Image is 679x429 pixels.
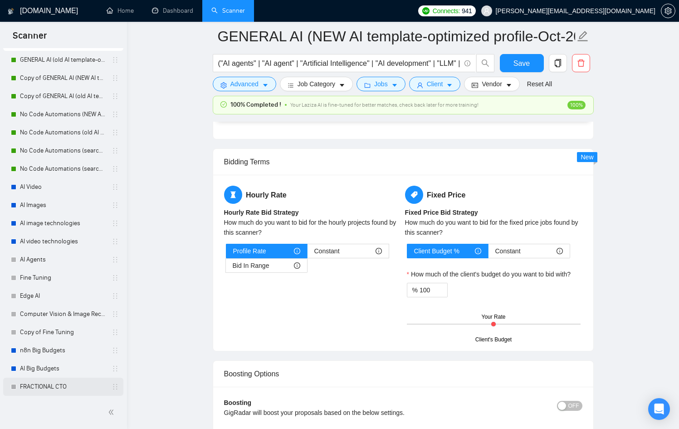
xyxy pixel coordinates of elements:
[433,6,460,16] span: Connects:
[294,262,300,269] span: info-circle
[577,30,589,42] span: edit
[482,79,502,89] span: Vendor
[112,292,119,300] span: holder
[224,209,299,216] b: Hourly Rate Bid Strategy
[567,101,586,109] span: 100%
[112,56,119,64] span: holder
[20,178,106,196] a: AI Video
[557,248,563,254] span: info-circle
[472,82,478,89] span: idcard
[20,232,106,251] a: AI video technologies
[661,4,675,18] button: setting
[233,259,269,272] span: Bid In Range
[152,7,193,15] a: dashboardDashboard
[112,129,119,136] span: holder
[20,214,106,232] a: AI image technologies
[20,341,106,360] a: n8n Big Budgets
[224,408,493,418] div: GigRadar will boost your proposals based on the below settings.
[112,93,119,100] span: holder
[477,59,494,67] span: search
[407,269,571,279] label: How much of the client's budget do you want to bid with?
[374,79,388,89] span: Jobs
[409,77,461,91] button: userClientcaret-down
[20,160,106,178] a: No Code Automations (search only in Titles)(old AI template-optimized profile-Sept-2025)
[233,244,266,258] span: Profile Rate
[581,153,593,161] span: New
[112,238,119,245] span: holder
[20,87,106,105] a: Copy of GENERAL AI (old AI template-optimized profile-Sept-2025)
[20,360,106,378] a: AI Big Budgets
[405,209,478,216] b: Fixed Price Bid Strategy
[405,217,582,237] div: How much do you want to bid for the fixed price jobs found by this scanner?
[112,274,119,281] span: holder
[112,383,119,390] span: holder
[112,220,119,227] span: holder
[422,7,430,15] img: upwork-logo.png
[298,79,335,89] span: Job Category
[112,347,119,354] span: holder
[476,54,494,72] button: search
[20,69,106,87] a: Copy of GENERAL AI (NEW AI template-optimized profile-Oct-2025)
[495,244,521,258] span: Constant
[230,79,259,89] span: Advanced
[364,82,371,89] span: folder
[112,111,119,118] span: holder
[213,77,276,91] button: settingAdvancedcaret-down
[220,101,227,108] span: check-circle
[20,269,106,287] a: Fine Tuning
[405,186,423,204] span: tag
[20,287,106,305] a: Edge AI
[427,79,443,89] span: Client
[112,74,119,82] span: holder
[464,77,519,91] button: idcardVendorcaret-down
[224,399,252,406] b: Boosting
[482,313,506,321] div: Your Rate
[661,7,675,15] a: setting
[527,79,552,89] a: Reset All
[391,82,398,89] span: caret-down
[262,82,269,89] span: caret-down
[417,82,423,89] span: user
[112,183,119,191] span: holder
[112,365,119,372] span: holder
[224,217,401,237] div: How much do you want to bid for the hourly projects found by this scanner?
[211,7,245,15] a: searchScanner
[224,361,582,387] div: Boosting Options
[224,186,242,204] span: hourglass
[112,329,119,336] span: holder
[8,4,14,19] img: logo
[20,305,106,323] a: Computer Vision & Image Recognition
[112,202,119,209] span: holder
[290,102,479,108] span: Your Laziza AI is fine-tuned for better matches, check back later for more training!
[568,401,579,411] span: OFF
[572,59,590,67] span: delete
[648,398,670,420] div: Open Intercom Messenger
[420,283,447,297] input: How much of the client's budget do you want to bid with?
[112,311,119,318] span: holder
[108,408,117,417] span: double-left
[513,58,530,69] span: Save
[230,100,281,110] span: 100% Completed !
[288,82,294,89] span: bars
[20,123,106,142] a: No Code Automations (old AI template-optimized profile-Sept-2025)
[20,251,106,269] a: AI Agents
[20,142,106,160] a: No Code Automations (search only in Titles)(NEW AI template-optimized profile-Oct-2025)
[20,105,106,123] a: No Code Automations (NEW AI template-optimized profile-Oct-2025)
[20,196,106,214] a: AI Images
[549,59,567,67] span: copy
[20,378,106,396] a: FRACTIONAL CTO
[506,82,512,89] span: caret-down
[3,11,123,396] li: My Scanners
[224,149,582,175] div: Bidding Terms
[20,51,106,69] a: GENERAL AI (old AI template-optimized profile-Sept-2025)
[405,186,582,204] h5: Fixed Price
[357,77,405,91] button: folderJobscaret-down
[549,54,567,72] button: copy
[462,6,472,16] span: 941
[376,248,382,254] span: info-circle
[280,77,353,91] button: barsJob Categorycaret-down
[414,244,459,258] span: Client Budget %
[314,244,340,258] span: Constant
[572,54,590,72] button: delete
